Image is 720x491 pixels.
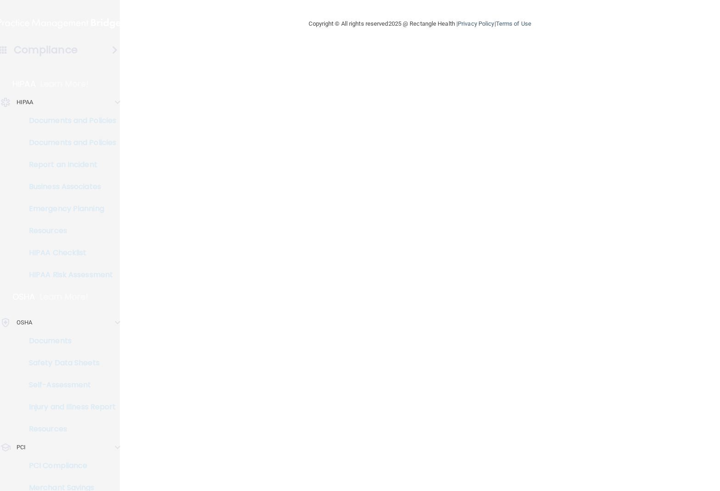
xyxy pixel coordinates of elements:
p: PCI [17,442,26,453]
p: Report an Incident [6,160,131,169]
p: Documents and Policies [6,116,131,125]
p: HIPAA Risk Assessment [6,270,131,279]
p: Learn More! [40,291,89,302]
h4: Compliance [14,44,78,56]
p: HIPAA [12,78,36,89]
p: Resources [6,424,131,434]
p: Emergency Planning [6,204,131,213]
p: OSHA [12,291,35,302]
div: Copyright © All rights reserved 2025 @ Rectangle Health | | [253,9,588,39]
p: Learn More! [40,78,89,89]
p: HIPAA [17,97,34,108]
p: Injury and Illness Report [6,402,131,412]
p: Documents [6,336,131,346]
p: Safety Data Sheets [6,358,131,368]
p: Self-Assessment [6,380,131,390]
p: Documents and Policies [6,138,131,147]
p: PCI Compliance [6,461,131,470]
a: Terms of Use [496,20,531,27]
p: Resources [6,226,131,235]
p: HIPAA Checklist [6,248,131,257]
p: Business Associates [6,182,131,191]
a: Privacy Policy [458,20,494,27]
p: OSHA [17,317,32,328]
